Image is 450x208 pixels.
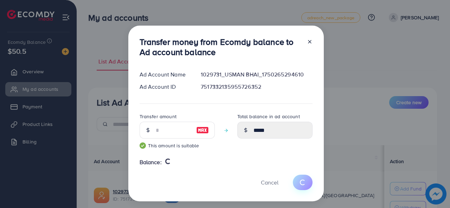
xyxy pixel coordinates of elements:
[195,71,318,79] div: 1029731_USMAN BHAI_1750265294610
[195,83,318,91] div: 7517332135955726352
[261,179,278,186] span: Cancel
[140,142,146,149] img: guide
[134,71,195,79] div: Ad Account Name
[140,142,215,149] small: This amount is suitable
[252,175,287,190] button: Cancel
[237,113,300,120] label: Total balance in ad account
[140,158,162,166] span: Balance:
[140,113,176,120] label: Transfer amount
[196,126,209,134] img: image
[134,83,195,91] div: Ad Account ID
[140,37,301,57] h3: Transfer money from Ecomdy balance to Ad account balance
